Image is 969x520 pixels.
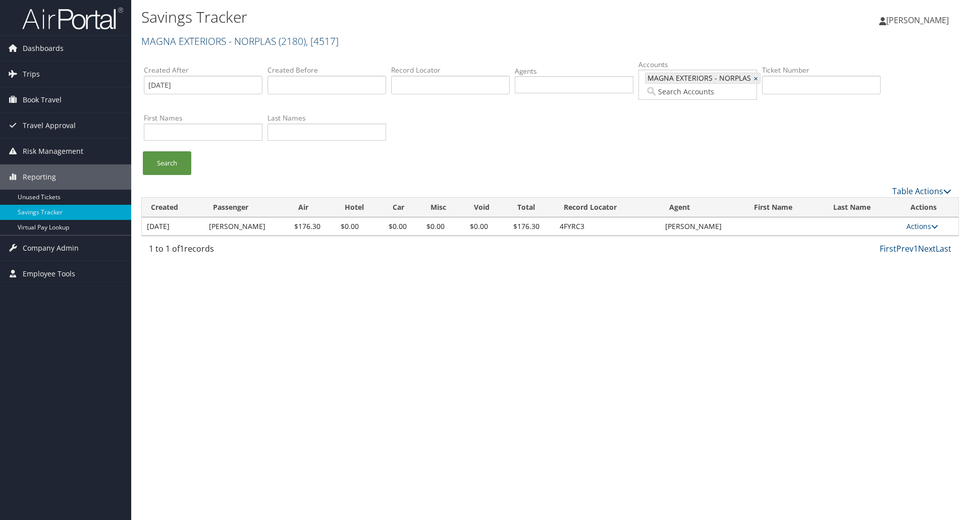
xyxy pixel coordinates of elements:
[142,217,204,236] td: [DATE]
[515,66,633,76] label: Agents
[336,198,384,217] th: Hotel
[555,217,660,236] td: 4FYRC3
[660,198,745,217] th: Agent: activate to sort column ascending
[23,164,56,190] span: Reporting
[753,73,760,83] a: ×
[918,243,936,254] a: Next
[22,7,123,30] img: airportal-logo.png
[23,36,64,61] span: Dashboards
[645,86,750,96] input: Search Accounts
[144,113,262,123] label: First Names
[421,217,465,236] td: $0.00
[204,198,289,217] th: Passenger
[762,65,881,75] label: Ticket Number
[886,15,949,26] span: [PERSON_NAME]
[508,198,555,217] th: Total
[289,217,336,236] td: $176.30
[901,198,958,217] th: Actions
[267,113,386,123] label: Last Names
[149,243,338,260] div: 1 to 1 of records
[23,62,40,87] span: Trips
[143,151,191,175] a: Search
[880,243,896,254] a: First
[384,217,422,236] td: $0.00
[906,221,938,231] a: Actions
[645,73,751,83] span: MAGNA EXTERIORS - NORPLAS
[23,261,75,286] span: Employee Tools
[384,198,422,217] th: Car
[555,198,660,217] th: Record Locator: activate to sort column ascending
[391,65,510,75] label: Record Locator
[336,217,384,236] td: $0.00
[23,236,79,261] span: Company Admin
[267,65,386,75] label: Created Before
[879,5,959,35] a: [PERSON_NAME]
[465,217,508,236] td: $0.00
[144,65,262,75] label: Created After
[824,198,902,217] th: Last Name
[508,217,555,236] td: $176.30
[23,87,62,112] span: Book Travel
[421,198,465,217] th: Misc
[289,198,336,217] th: Air
[465,198,508,217] th: Void
[23,113,76,138] span: Travel Approval
[896,243,913,254] a: Prev
[204,217,289,236] td: [PERSON_NAME]
[892,186,951,197] a: Table Actions
[23,139,83,164] span: Risk Management
[141,34,339,48] a: MAGNA EXTERIORS - NORPLAS
[142,198,204,217] th: Created: activate to sort column ascending
[180,243,184,254] span: 1
[306,34,339,48] span: , [ 4517 ]
[638,60,757,70] label: Accounts
[913,243,918,254] a: 1
[660,217,745,236] td: [PERSON_NAME]
[936,243,951,254] a: Last
[745,198,824,217] th: First Name
[279,34,306,48] span: ( 2180 )
[141,7,686,28] h1: Savings Tracker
